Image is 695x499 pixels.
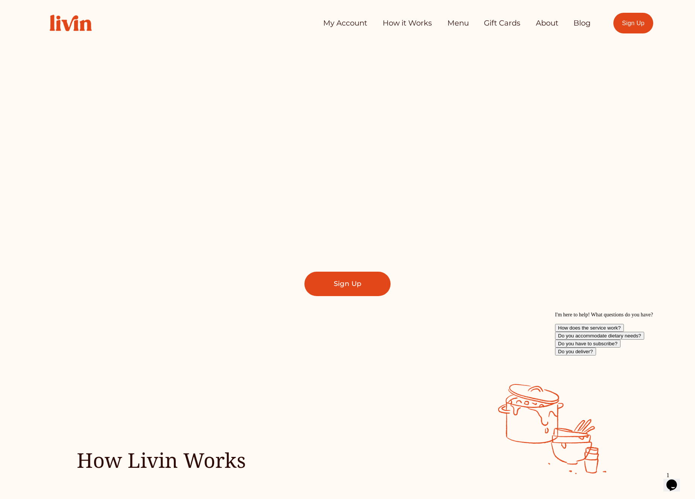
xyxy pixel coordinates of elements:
[42,7,100,39] img: Livin
[304,272,391,296] a: Sign Up
[663,469,687,491] iframe: chat widget
[323,16,367,31] a: My Account
[552,309,687,465] iframe: chat widget
[77,447,277,473] h2: How Livin Works
[3,15,72,23] button: How does the service work?
[573,16,591,31] a: Blog
[3,23,92,31] button: Do you accommodate dietary needs?
[3,3,138,47] div: I'm here to help! What questions do you have?How does the service work?Do you accommodate dietary...
[135,103,560,140] span: Let us Take Dinner off Your Plate
[613,13,654,33] a: Sign Up
[484,16,520,31] a: Gift Cards
[383,16,432,31] a: How it Works
[536,16,558,31] a: About
[222,151,473,184] span: Find a local chef who prepares customized, healthy meals in your kitchen
[3,31,68,39] button: Do you have to subscribe?
[3,3,101,9] span: I'm here to help! What questions do you have?
[3,39,44,47] button: Do you deliver?
[447,16,469,31] a: Menu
